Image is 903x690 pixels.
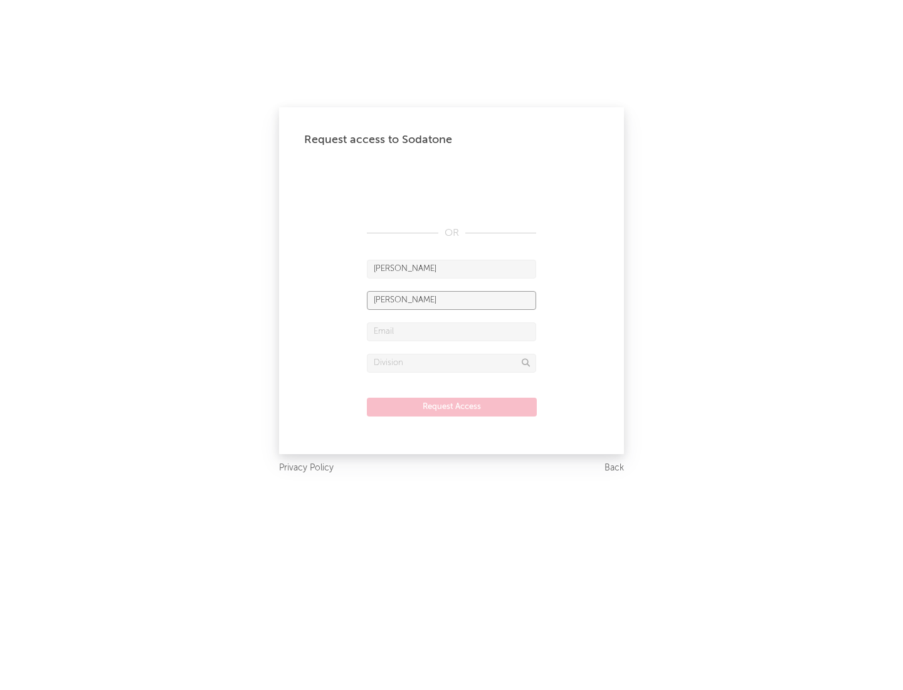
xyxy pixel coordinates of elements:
[304,132,599,147] div: Request access to Sodatone
[367,226,536,241] div: OR
[367,291,536,310] input: Last Name
[367,260,536,279] input: First Name
[367,398,537,417] button: Request Access
[605,460,624,476] a: Back
[279,460,334,476] a: Privacy Policy
[367,354,536,373] input: Division
[367,322,536,341] input: Email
